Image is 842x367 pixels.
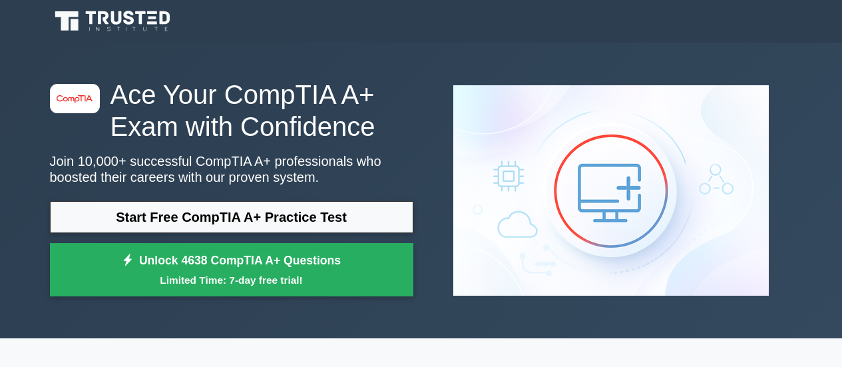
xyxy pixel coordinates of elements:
[50,243,413,296] a: Unlock 4638 CompTIA A+ QuestionsLimited Time: 7-day free trial!
[50,201,413,233] a: Start Free CompTIA A+ Practice Test
[67,272,397,288] small: Limited Time: 7-day free trial!
[50,153,413,185] p: Join 10,000+ successful CompTIA A+ professionals who boosted their careers with our proven system.
[50,79,413,143] h1: Ace Your CompTIA A+ Exam with Confidence
[443,75,779,306] img: CompTIA A+ Preview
